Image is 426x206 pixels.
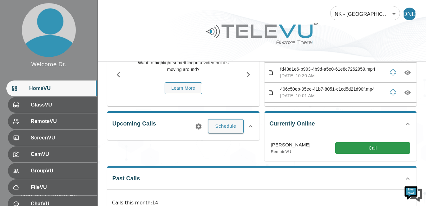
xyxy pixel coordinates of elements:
div: FileVU [8,179,97,195]
button: Call [335,142,410,154]
span: ScreenVU [31,134,92,142]
span: CamVU [31,151,92,158]
div: Welcome Dr. [31,60,66,68]
div: HomeVU [6,80,97,96]
img: profile.png [22,3,76,57]
p: [DATE] 10:01 AM [280,93,384,99]
span: RemoteVU [31,118,92,125]
button: Schedule [208,119,244,133]
p: d54dd96a-67b0-43f4-a631-6cbd7ff97efa.mp4 [280,106,384,113]
p: fd48d1e6-b903-4b9d-a5e0-61e8c7262959.mp4 [280,66,384,73]
p: [DATE] 10:30 AM [280,73,384,79]
div: CamVU [8,146,97,162]
p: 406c50eb-95ee-41b7-8051-c1cd5d21d90f.mp4 [280,86,384,93]
p: Want to highlight something in a video but it's moving around? [133,60,234,73]
div: DND [403,8,416,20]
div: RemoteVU [8,113,97,129]
div: Chat with us now [33,33,107,42]
span: GroupVU [31,167,92,175]
img: Logo [205,20,319,47]
img: Chat Widget [404,184,423,203]
div: ScreenVU [8,130,97,146]
div: GlassVU [8,97,97,113]
div: Minimize live chat window [104,3,119,18]
textarea: Type your message and hit 'Enter' [3,138,121,160]
p: RemoteVU [271,149,311,155]
img: d_736959983_company_1615157101543_736959983 [11,29,27,45]
span: HomeVU [29,85,92,92]
div: NK - [GEOGRAPHIC_DATA] [330,5,400,23]
button: Learn More [165,82,202,94]
div: GroupVU [8,163,97,179]
span: FileVU [31,183,92,191]
p: [PERSON_NAME] [271,141,311,149]
span: GlassVU [31,101,92,109]
span: We're online! [37,62,88,126]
